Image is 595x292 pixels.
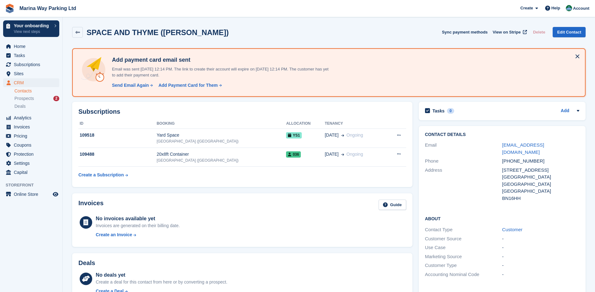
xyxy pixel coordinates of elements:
div: [GEOGRAPHIC_DATA] [502,181,579,188]
div: Accounting Nominal Code [425,271,502,278]
a: Guide [379,200,406,210]
div: Phone [425,158,502,165]
div: Address [425,167,502,202]
h2: Tasks [433,108,445,114]
div: Invoices are generated on their billing date. [96,222,180,229]
a: menu [3,42,59,51]
a: Add Payment Card for Them [156,82,222,89]
span: Subscriptions [14,60,51,69]
div: 20x8ft Container [157,151,286,158]
p: Your onboarding [14,23,51,28]
a: View on Stripe [490,27,528,37]
div: Customer Type [425,262,502,269]
a: menu [3,141,59,149]
a: menu [3,123,59,131]
th: Tenancy [325,119,385,129]
span: 036 [286,151,301,158]
span: [DATE] [325,151,338,158]
span: Storefront [6,182,62,188]
span: Online Store [14,190,51,199]
span: Home [14,42,51,51]
div: [GEOGRAPHIC_DATA] ([GEOGRAPHIC_DATA]) [157,138,286,144]
div: 109518 [78,132,157,138]
div: 2 [53,96,59,101]
h2: Deals [78,259,95,267]
span: Create [520,5,533,11]
th: Booking [157,119,286,129]
span: Settings [14,159,51,168]
div: Contact Type [425,226,502,233]
a: Preview store [52,190,59,198]
span: Prospects [14,96,34,102]
span: Help [551,5,560,11]
img: add-payment-card-4dbda4983b697a7845d177d07a5d71e8a16f1ec00487972de202a45f1e8132f5.svg [80,56,107,83]
a: Deals [14,103,59,110]
div: - [502,235,579,242]
div: No invoices available yet [96,215,180,222]
a: Create a Subscription [78,169,128,181]
p: View next steps [14,29,51,34]
div: Use Case [425,244,502,251]
h2: SPACE AND THYME ([PERSON_NAME]) [87,28,229,37]
button: Sync payment methods [442,27,488,37]
a: menu [3,78,59,87]
span: Invoices [14,123,51,131]
a: Add [561,107,569,115]
div: Customer Source [425,235,502,242]
a: Edit Contact [553,27,586,37]
span: Analytics [14,113,51,122]
a: Create an Invoice [96,232,180,238]
a: menu [3,150,59,159]
span: Coupons [14,141,51,149]
div: [GEOGRAPHIC_DATA] ([GEOGRAPHIC_DATA]) [157,158,286,163]
span: View on Stripe [493,29,521,35]
a: menu [3,113,59,122]
div: Create an Invoice [96,232,132,238]
span: CRM [14,78,51,87]
div: Create a deal for this contact from here or by converting a prospect. [96,279,227,285]
p: Email was sent [DATE] 12:14 PM. The link to create their account will expire on [DATE] 12:14 PM. ... [109,66,329,78]
div: No deals yet [96,271,227,279]
img: stora-icon-8386f47178a22dfd0bd8f6a31ec36ba5ce8667c1dd55bd0f319d3a0aa187defe.svg [5,4,14,13]
div: Create a Subscription [78,172,124,178]
a: menu [3,51,59,60]
a: menu [3,132,59,140]
a: menu [3,69,59,78]
a: Marina Way Parking Ltd [17,3,79,13]
a: Customer [502,227,523,232]
div: - [502,262,579,269]
a: menu [3,168,59,177]
h2: Contact Details [425,132,579,137]
div: Email [425,142,502,156]
a: [EMAIL_ADDRESS][DOMAIN_NAME] [502,142,544,155]
span: Ongoing [347,152,363,157]
h2: Subscriptions [78,108,406,115]
div: [STREET_ADDRESS] [502,167,579,174]
span: Capital [14,168,51,177]
div: - [502,253,579,260]
th: Allocation [286,119,325,129]
span: [DATE] [325,132,338,138]
div: 109488 [78,151,157,158]
span: Account [573,5,589,12]
span: Protection [14,150,51,159]
div: - [502,244,579,251]
a: Prospects 2 [14,95,59,102]
span: Sites [14,69,51,78]
div: Yard Space [157,132,286,138]
a: Contacts [14,88,59,94]
h4: Add payment card email sent [109,56,329,64]
a: menu [3,159,59,168]
div: Add Payment Card for Them [158,82,218,89]
span: Pricing [14,132,51,140]
div: - [502,271,579,278]
span: Ongoing [347,133,363,138]
div: BN16HH [502,195,579,202]
div: Send Email Again [112,82,149,89]
a: Your onboarding View next steps [3,20,59,37]
a: menu [3,60,59,69]
a: menu [3,190,59,199]
div: 0 [447,108,454,114]
button: Delete [530,27,548,37]
div: [GEOGRAPHIC_DATA] [502,188,579,195]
